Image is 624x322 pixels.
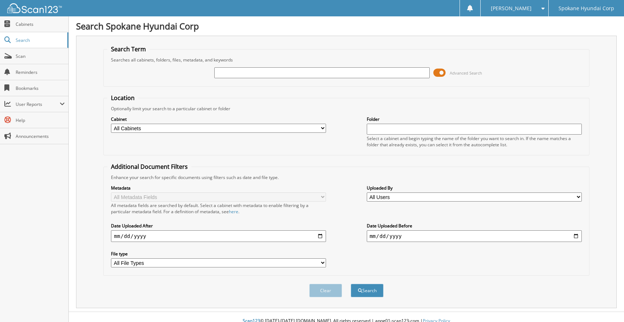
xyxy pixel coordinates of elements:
span: Bookmarks [16,85,65,91]
h1: Search Spokane Hyundai Corp [76,20,617,32]
span: [PERSON_NAME] [491,6,532,11]
label: Date Uploaded After [111,223,326,229]
legend: Additional Document Filters [107,163,191,171]
span: Scan [16,53,65,59]
div: Optionally limit your search to a particular cabinet or folder [107,106,585,112]
span: Spokane Hyundai Corp [559,6,614,11]
label: File type [111,251,326,257]
legend: Search Term [107,45,150,53]
button: Clear [309,284,342,297]
div: Select a cabinet and begin typing the name of the folder you want to search in. If the name match... [367,135,582,148]
input: start [111,230,326,242]
div: All metadata fields are searched by default. Select a cabinet with metadata to enable filtering b... [111,202,326,215]
label: Folder [367,116,582,122]
label: Metadata [111,185,326,191]
span: Cabinets [16,21,65,27]
span: Reminders [16,69,65,75]
span: Search [16,37,64,43]
label: Uploaded By [367,185,582,191]
span: Announcements [16,133,65,139]
span: Help [16,117,65,123]
label: Cabinet [111,116,326,122]
input: end [367,230,582,242]
div: Searches all cabinets, folders, files, metadata, and keywords [107,57,585,63]
div: Enhance your search for specific documents using filters such as date and file type. [107,174,585,180]
a: here [229,208,238,215]
span: User Reports [16,101,60,107]
img: scan123-logo-white.svg [7,3,62,13]
span: Advanced Search [450,70,482,76]
label: Date Uploaded Before [367,223,582,229]
button: Search [351,284,383,297]
legend: Location [107,94,138,102]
